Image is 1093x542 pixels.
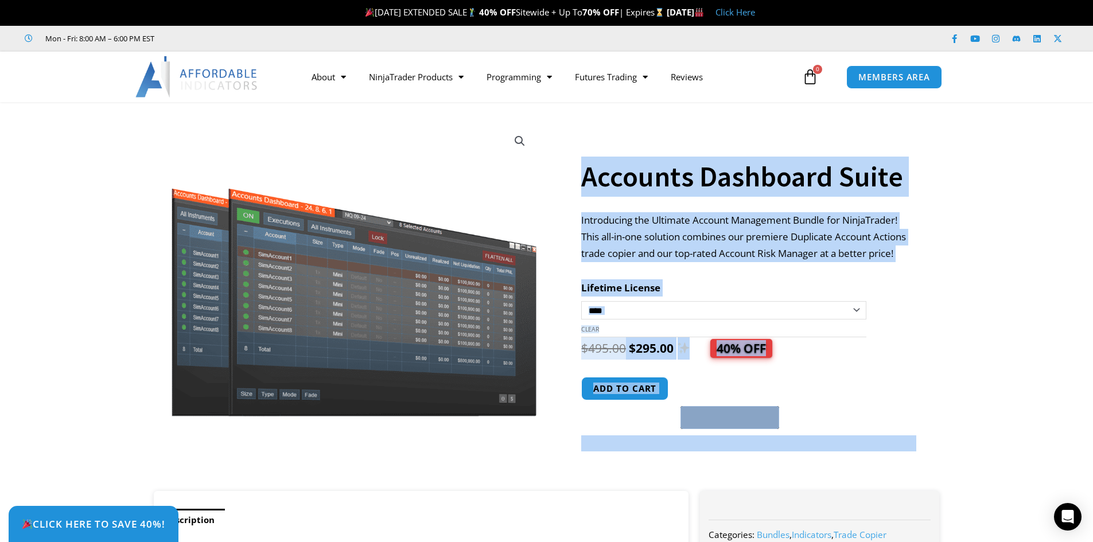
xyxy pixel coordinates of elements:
[475,64,563,90] a: Programming
[629,340,636,356] span: $
[680,406,779,429] button: Buy with GPay
[581,325,599,333] a: Clear options
[629,340,674,356] bdi: 295.00
[509,131,530,151] a: View full-screen image gallery
[479,6,516,18] strong: 40% OFF
[363,6,667,18] span: [DATE] EXTENDED SALE Sitewide + Up To | Expires
[1054,503,1082,531] div: Open Intercom Messenger
[710,339,772,358] span: 40% OFF
[9,506,178,542] a: 🎉Click Here to save 40%!
[785,60,835,93] a: 0
[357,64,475,90] a: NinjaTrader Products
[300,64,799,90] nav: Menu
[170,33,343,44] iframe: Customer reviews powered by Trustpilot
[678,375,781,403] iframe: Secure express checkout frame
[300,64,357,90] a: About
[581,281,660,294] label: Lifetime License
[581,340,588,356] span: $
[659,64,714,90] a: Reviews
[22,519,165,529] span: Click Here to save 40%!
[22,519,32,529] img: 🎉
[581,157,916,197] h1: Accounts Dashboard Suite
[581,436,916,446] iframe: PayPal Message 1
[42,32,154,45] span: Mon - Fri: 8:00 AM – 6:00 PM EST
[582,6,619,18] strong: 70% OFF
[581,340,626,356] bdi: 495.00
[365,8,374,17] img: 🎉
[468,8,476,17] img: 🏌️‍♂️
[563,64,659,90] a: Futures Trading
[695,8,703,17] img: 🏭
[715,6,755,18] a: Click Here
[667,6,704,18] strong: [DATE]
[846,65,942,89] a: MEMBERS AREA
[135,56,259,98] img: LogoAI | Affordable Indicators – NinjaTrader
[858,73,930,81] span: MEMBERS AREA
[813,65,822,74] span: 0
[678,342,690,354] img: ✨
[655,8,664,17] img: ⌛
[581,377,668,400] button: Add to cart
[581,212,916,262] p: Introducing the Ultimate Account Management Bundle for NinjaTrader! This all-in-one solution comb...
